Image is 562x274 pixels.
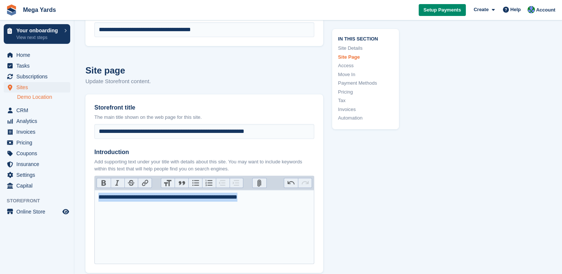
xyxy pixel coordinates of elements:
a: menu [4,127,70,137]
a: Automation [338,115,393,122]
span: Analytics [16,116,61,126]
span: Online Store [16,206,61,217]
a: menu [4,159,70,169]
span: Tasks [16,61,61,71]
button: Redo [298,178,312,188]
a: menu [4,206,70,217]
span: Pricing [16,137,61,148]
span: Coupons [16,148,61,159]
a: Invoices [338,106,393,113]
span: Create [474,6,488,13]
span: In this section [338,35,393,42]
a: Move In [338,71,393,78]
button: Strikethrough [124,178,138,188]
span: Help [510,6,521,13]
p: Your onboarding [16,28,61,33]
a: Setup Payments [419,4,466,16]
span: Subscriptions [16,71,61,82]
a: menu [4,170,70,180]
span: Capital [16,180,61,191]
button: Bullets [188,178,202,188]
button: Numbers [202,178,216,188]
label: Introduction [94,148,314,157]
a: Your onboarding View next steps [4,24,70,44]
p: Add supporting text under your title with details about this site. You may want to include keywor... [94,158,314,173]
p: The main title shown on the web page for this site. [94,114,314,121]
a: Payment Methods [338,80,393,87]
a: menu [4,105,70,115]
h2: Site page [85,64,323,77]
a: menu [4,137,70,148]
a: menu [4,50,70,60]
span: Home [16,50,61,60]
a: menu [4,116,70,126]
button: Heading [161,178,175,188]
label: Storefront title [94,103,314,112]
img: stora-icon-8386f47178a22dfd0bd8f6a31ec36ba5ce8667c1dd55bd0f319d3a0aa187defe.svg [6,4,17,16]
p: View next steps [16,34,61,41]
a: Tax [338,97,393,105]
span: Invoices [16,127,61,137]
span: Settings [16,170,61,180]
a: menu [4,61,70,71]
button: Undo [284,178,298,188]
span: Account [536,6,555,14]
span: CRM [16,105,61,115]
p: Update Storefront content. [85,77,323,86]
a: menu [4,148,70,159]
button: Bold [97,178,111,188]
span: Setup Payments [423,6,461,14]
a: menu [4,71,70,82]
a: Demo Location [17,94,70,101]
a: Site Page [338,53,393,61]
a: Mega Yards [20,4,59,16]
button: Decrease Level [216,178,230,188]
a: Pricing [338,88,393,96]
button: Italic [111,178,124,188]
a: menu [4,82,70,92]
button: Link [138,178,152,188]
button: Attach Files [253,178,266,188]
img: Ben Ainscough [527,6,535,13]
button: Increase Level [230,178,243,188]
a: menu [4,180,70,191]
a: Preview store [61,207,70,216]
a: Access [338,62,393,70]
span: Insurance [16,159,61,169]
a: Site Details [338,45,393,52]
button: Quote [175,178,188,188]
trix-editor: Introduction [94,190,314,264]
span: Sites [16,82,61,92]
span: Storefront [7,197,74,205]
